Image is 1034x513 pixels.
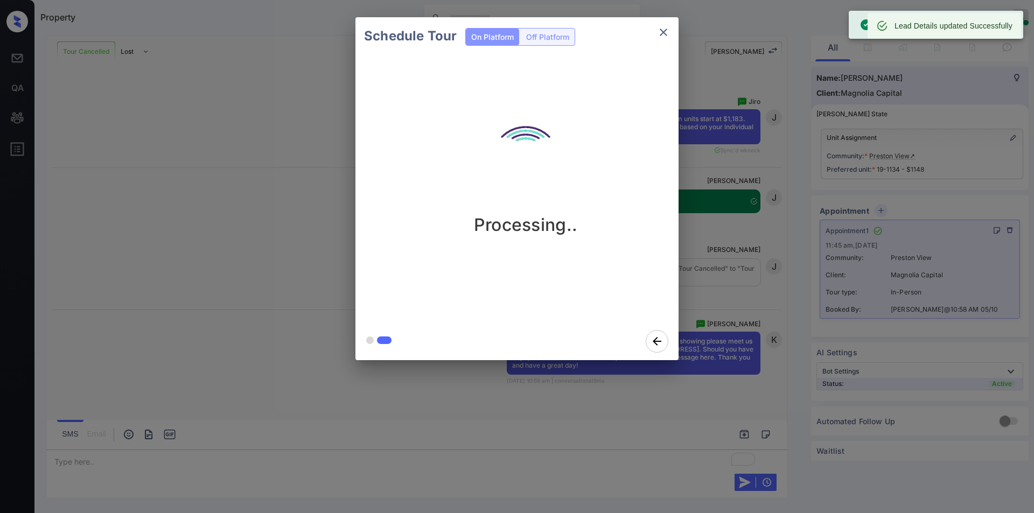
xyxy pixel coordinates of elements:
div: Tour with knock created successfully [860,14,990,36]
p: Processing.. [474,214,578,235]
div: Lead Details updated Successfully [895,16,1012,36]
button: close [653,22,674,43]
h2: Schedule Tour [355,17,465,55]
img: loading.aa47eedddbc51aad1905.gif [472,107,579,214]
